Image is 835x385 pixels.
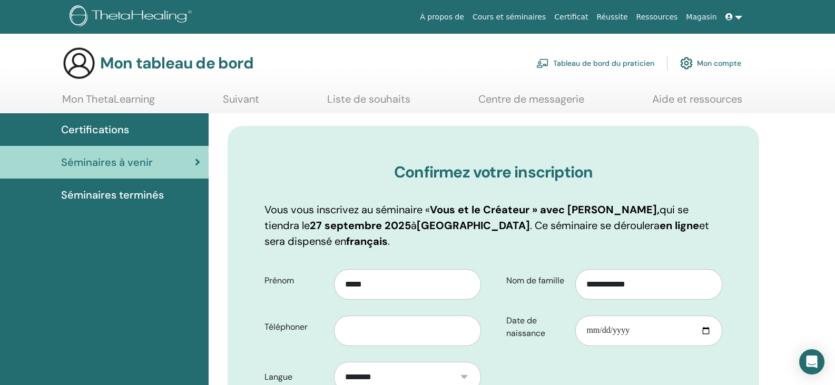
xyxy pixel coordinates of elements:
a: Ressources [632,7,682,27]
a: Magasin [682,7,721,27]
a: Mon compte [680,52,741,75]
font: Centre de messagerie [478,92,584,106]
font: Tableau de bord du praticien [553,59,654,68]
font: . [388,234,390,248]
font: . Ce séminaire se déroulera [530,219,660,232]
a: Suivant [223,93,259,113]
font: Date de naissance [506,315,545,339]
a: À propos de [416,7,468,27]
font: [GEOGRAPHIC_DATA] [417,219,530,232]
font: Ressources [636,13,678,21]
img: generic-user-icon.jpg [62,46,96,80]
a: Certificat [550,7,592,27]
font: Séminaires terminés [61,188,164,202]
font: Téléphoner [264,321,308,332]
a: Cours et séminaires [468,7,550,27]
font: Suivant [223,92,259,106]
a: Mon ThetaLearning [62,93,155,113]
font: français [346,234,388,248]
font: Aide et ressources [652,92,742,106]
font: Mon tableau de bord [100,53,253,73]
font: Mon ThetaLearning [62,92,155,106]
font: Certificat [554,13,588,21]
a: Liste de souhaits [327,93,410,113]
img: chalkboard-teacher.svg [536,58,549,68]
img: cog.svg [680,54,693,72]
font: Vous et le Créateur » avec [PERSON_NAME], [430,203,660,216]
font: Nom de famille [506,275,564,286]
font: Séminaires à venir [61,155,153,169]
font: Cours et séminaires [473,13,546,21]
font: Réussite [596,13,627,21]
font: en ligne [660,219,699,232]
font: Prénom [264,275,294,286]
div: Open Intercom Messenger [799,349,824,374]
font: 27 septembre 2025 [310,219,411,232]
img: logo.png [70,5,195,29]
font: Langue [264,371,292,382]
a: Réussite [592,7,632,27]
font: À propos de [420,13,464,21]
font: Certifications [61,123,129,136]
font: Confirmez votre inscription [394,162,593,182]
a: Tableau de bord du praticien [536,52,654,75]
a: Aide et ressources [652,93,742,113]
a: Centre de messagerie [478,93,584,113]
font: Liste de souhaits [327,92,410,106]
font: à [411,219,417,232]
font: Vous vous inscrivez au séminaire « [264,203,430,216]
font: Magasin [686,13,716,21]
font: Mon compte [697,59,741,68]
